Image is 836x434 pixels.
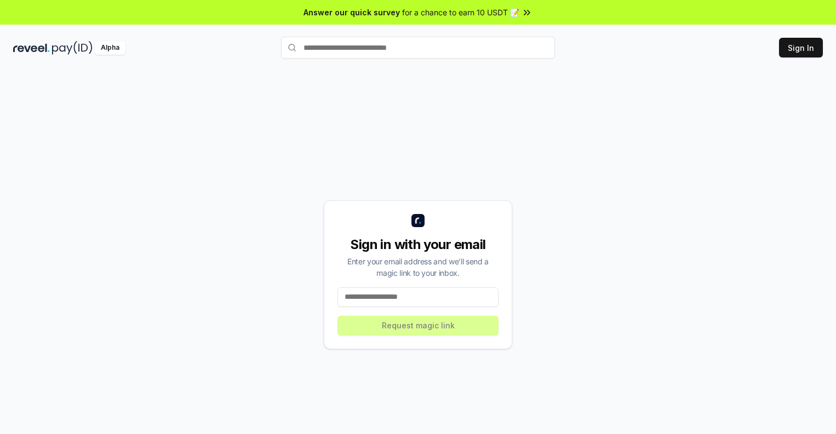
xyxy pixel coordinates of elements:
[337,256,499,279] div: Enter your email address and we’ll send a magic link to your inbox.
[13,41,50,55] img: reveel_dark
[411,214,425,227] img: logo_small
[779,38,823,57] button: Sign In
[95,41,125,55] div: Alpha
[337,236,499,253] div: Sign in with your email
[52,41,93,55] img: pay_id
[304,7,400,18] span: Answer our quick survey
[402,7,519,18] span: for a chance to earn 10 USDT 📝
